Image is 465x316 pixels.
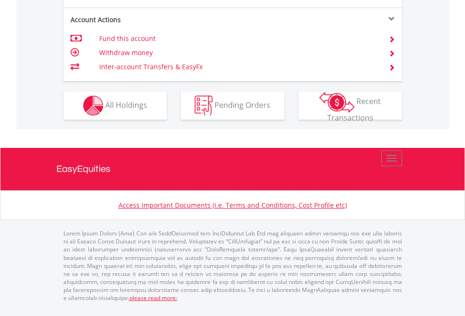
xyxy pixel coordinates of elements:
[195,96,213,116] img: pending_instructions-wht.png
[56,148,409,190] a: EasyEquities
[181,91,284,120] button: Pending Orders
[99,60,377,74] td: Inter-account Transfers & EasyFx
[118,201,347,210] a: Access Important Documents (i.e. Terms and Conditions, Cost Profile etc)
[63,15,233,24] div: Account Actions
[63,91,167,120] button: All Holdings
[99,46,377,60] td: Withdraw money
[99,32,377,46] td: Fund this account
[105,99,147,110] span: All Holdings
[299,91,402,120] button: Recent Transactions
[214,99,270,110] span: Pending Orders
[83,96,103,116] img: holdings-wht.png
[319,92,355,113] img: transactions-zar-wht.png
[63,229,402,302] p: Lorem Ipsum Dolors (Ame) Con a/e SeddOeiusmod tem InciDiduntut Lab Etd mag aliquaen admin veniamq...
[129,294,177,302] a: please read more:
